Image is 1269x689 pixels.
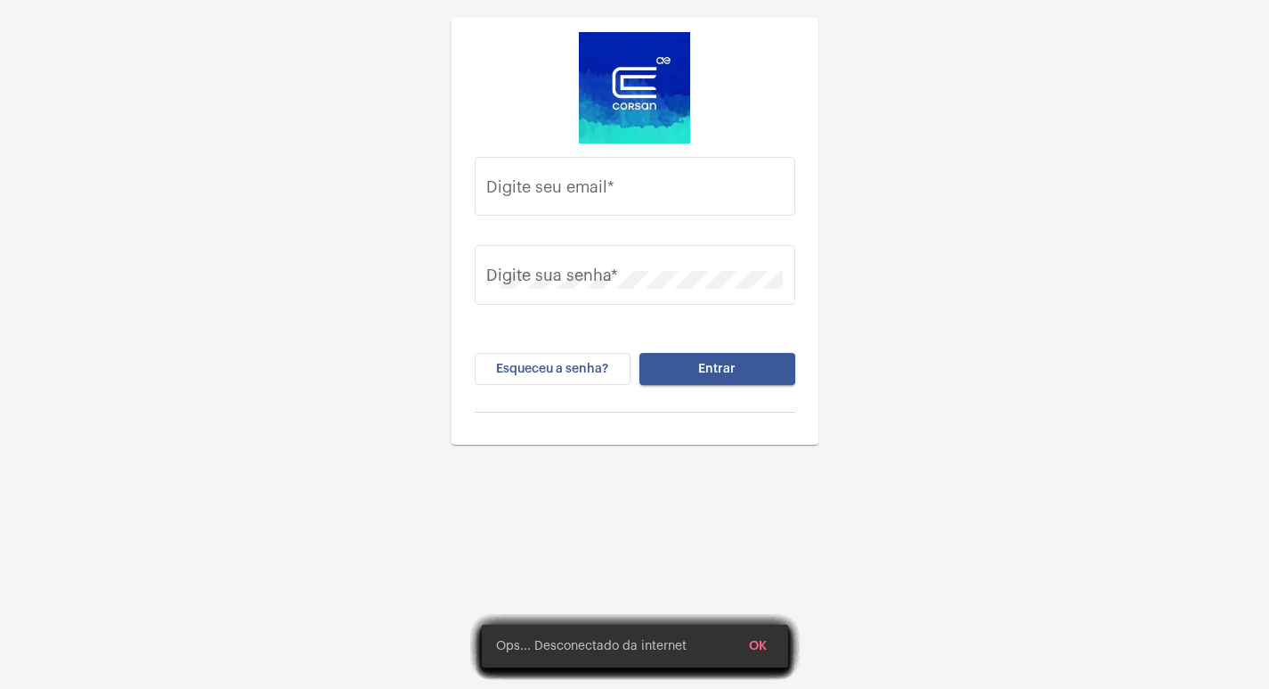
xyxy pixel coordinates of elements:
[639,353,795,385] button: Entrar
[698,363,736,375] span: Entrar
[496,363,608,375] span: Esqueceu a senha?
[486,182,783,200] input: Digite seu email
[475,353,630,385] button: Esqueceu a senha?
[496,637,687,655] span: Ops... Desconectado da internet
[579,32,690,144] img: d4669ae0-8c07-2337-4f67-34b0df7f5ae4.jpeg
[749,640,767,652] span: OK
